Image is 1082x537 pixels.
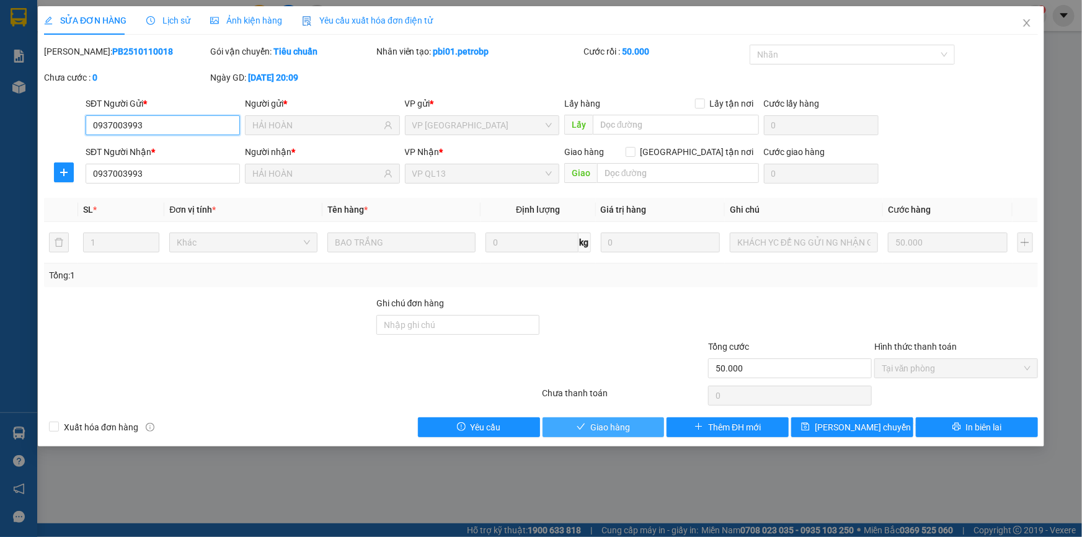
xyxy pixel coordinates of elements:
span: save [801,422,810,432]
button: checkGiao hàng [543,417,665,437]
input: Cước lấy hàng [764,115,879,135]
span: Giao hàng [564,147,604,157]
span: kg [579,233,591,252]
span: Ảnh kiện hàng [210,16,282,25]
span: VP Phước Bình [412,116,552,135]
div: Người nhận [245,145,399,159]
label: Hình thức thanh toán [874,342,957,352]
input: Ghi Chú [730,233,878,252]
div: Người gửi [245,97,399,110]
span: Tại văn phòng [882,359,1031,378]
span: check [577,422,585,432]
label: Cước lấy hàng [764,99,820,109]
span: VP Nhận [405,147,440,157]
span: Cước hàng [888,205,931,215]
input: Ghi chú đơn hàng [376,315,540,335]
span: clock-circle [146,16,155,25]
input: Dọc đường [593,115,759,135]
label: Cước giao hàng [764,147,825,157]
div: Tổng: 1 [49,268,418,282]
input: 0 [601,233,721,252]
input: Cước giao hàng [764,164,879,184]
div: VP gửi [405,97,559,110]
button: save[PERSON_NAME] chuyển hoàn [791,417,913,437]
b: [DATE] 20:09 [248,73,298,82]
span: user [384,169,392,178]
button: delete [49,233,69,252]
span: edit [44,16,53,25]
li: VP VP Đồng Xoài [86,87,165,101]
span: SỬA ĐƠN HÀNG [44,16,126,25]
img: icon [302,16,312,26]
span: picture [210,16,219,25]
span: info-circle [146,423,154,432]
button: plus [54,162,74,182]
input: Tên người nhận [252,167,381,180]
span: SL [83,205,93,215]
span: [PERSON_NAME] chuyển hoàn [815,420,933,434]
div: Ngày GD: [210,71,374,84]
span: Khác [177,233,310,252]
div: Cước rồi : [583,45,747,58]
span: Lịch sử [146,16,190,25]
b: 50.000 [622,47,649,56]
span: Tổng cước [708,342,749,352]
span: VP QL13 [412,164,552,183]
b: 0 [92,73,97,82]
span: Lấy hàng [564,99,600,109]
b: PB2510110018 [112,47,173,56]
span: [GEOGRAPHIC_DATA] tận nơi [636,145,759,159]
th: Ghi chú [725,198,883,222]
span: Giao hàng [590,420,630,434]
span: Xuất hóa đơn hàng [59,420,143,434]
span: exclamation-circle [457,422,466,432]
input: 0 [888,233,1008,252]
span: Giá trị hàng [601,205,647,215]
span: Giao [564,163,597,183]
button: printerIn biên lai [916,417,1038,437]
label: Ghi chú đơn hàng [376,298,445,308]
span: Lấy tận nơi [705,97,759,110]
span: close [1022,18,1032,28]
span: Yêu cầu [471,420,501,434]
span: plus [55,167,73,177]
span: Thêm ĐH mới [708,420,761,434]
span: Lấy [564,115,593,135]
div: Nhân viên tạo: [376,45,582,58]
span: printer [952,422,961,432]
div: SĐT Người Gửi [86,97,240,110]
button: plus [1018,233,1033,252]
li: VP VP QL13 [6,87,86,101]
input: Tên người gửi [252,118,381,132]
input: Dọc đường [597,163,759,183]
span: In biên lai [966,420,1002,434]
button: plusThêm ĐH mới [667,417,789,437]
div: Chưa thanh toán [541,386,707,408]
b: pbi01.petrobp [433,47,489,56]
button: Close [1009,6,1044,41]
span: user [384,121,392,130]
input: VD: Bàn, Ghế [327,233,476,252]
span: Định lượng [516,205,560,215]
button: exclamation-circleYêu cầu [418,417,540,437]
div: SĐT Người Nhận [86,145,240,159]
b: Tiêu chuẩn [273,47,317,56]
div: [PERSON_NAME]: [44,45,208,58]
span: Tên hàng [327,205,368,215]
span: Đơn vị tính [169,205,216,215]
div: Gói vận chuyển: [210,45,374,58]
div: Chưa cước : [44,71,208,84]
span: Yêu cầu xuất hóa đơn điện tử [302,16,433,25]
span: plus [694,422,703,432]
li: [PERSON_NAME][GEOGRAPHIC_DATA] [6,6,180,73]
